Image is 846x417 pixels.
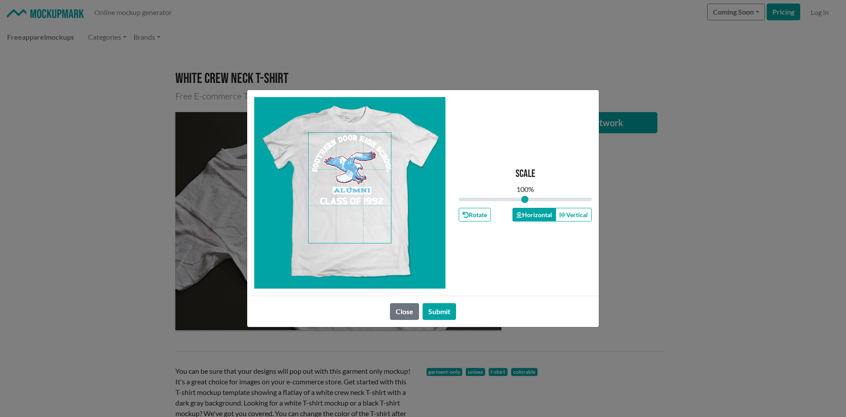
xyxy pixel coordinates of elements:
button: Horizontal [512,208,556,222]
button: Close [390,303,419,320]
button: Rotate [459,208,491,222]
p: Scale [516,168,535,180]
button: Submit [423,303,456,320]
button: Vertical [556,208,592,222]
div: 100 % [516,184,534,195]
